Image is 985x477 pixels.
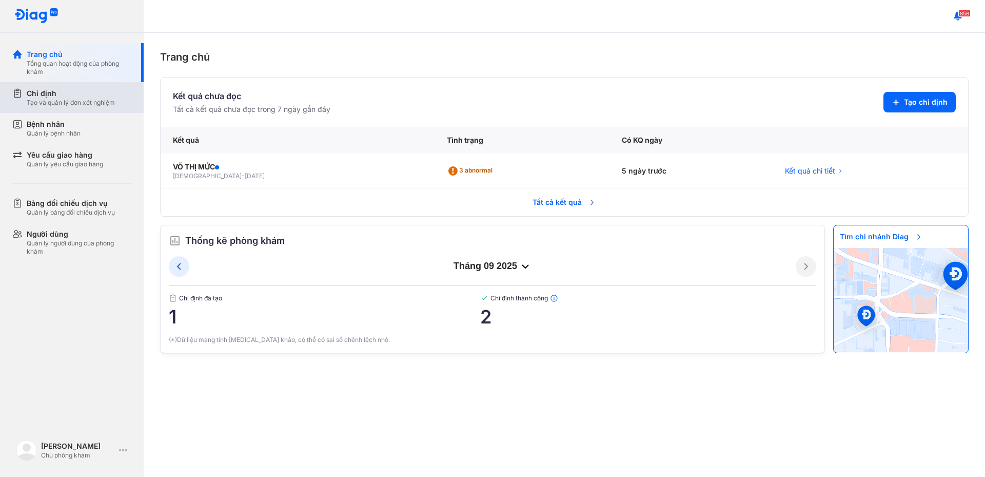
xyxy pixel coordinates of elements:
[27,119,81,129] div: Bệnh nhân
[27,99,115,107] div: Tạo và quản lý đơn xét nghiệm
[883,92,956,112] button: Tạo chỉ định
[27,239,131,256] div: Quản lý người dùng của phòng khám
[169,294,480,302] span: Chỉ định đã tạo
[480,294,816,302] span: Chỉ định thành công
[16,440,37,461] img: logo
[785,166,835,176] span: Kết quả chi tiết
[480,294,488,302] img: checked-green.01cc79e0.svg
[14,8,58,24] img: logo
[173,162,422,172] div: VÕ THỊ MỨC
[27,60,131,76] div: Tổng quan hoạt động của phòng khám
[169,294,177,302] img: document.50c4cfd0.svg
[958,10,971,17] span: 858
[173,172,242,180] span: [DEMOGRAPHIC_DATA]
[41,441,115,451] div: [PERSON_NAME]
[27,49,131,60] div: Trang chủ
[27,129,81,138] div: Quản lý bệnh nhân
[160,49,969,65] div: Trang chủ
[609,154,773,189] div: 5 ngày trước
[242,172,245,180] span: -
[173,90,330,102] div: Kết quả chưa đọc
[27,160,103,168] div: Quản lý yêu cầu giao hàng
[245,172,265,180] span: [DATE]
[550,294,558,302] img: info.7e716105.svg
[27,88,115,99] div: Chỉ định
[27,198,115,208] div: Bảng đối chiếu dịch vụ
[480,307,816,327] span: 2
[435,127,609,154] div: Tình trạng
[173,104,330,115] div: Tất cả kết quả chưa đọc trong 7 ngày gần đây
[169,335,816,345] div: (*)Dữ liệu mang tính [MEDICAL_DATA] khảo, có thể có sai số chênh lệch nhỏ.
[27,229,131,239] div: Người dùng
[904,97,948,107] span: Tạo chỉ định
[169,307,480,327] span: 1
[526,191,602,214] span: Tất cả kết quả
[169,235,181,247] img: order.5a6da16c.svg
[185,234,285,248] span: Thống kê phòng khám
[189,260,796,273] div: tháng 09 2025
[609,127,773,154] div: Có KQ ngày
[27,208,115,217] div: Quản lý bảng đối chiếu dịch vụ
[447,163,497,179] div: 3 abnormal
[41,451,115,460] div: Chủ phòng khám
[834,225,929,248] span: Tìm chi nhánh Diag
[27,150,103,160] div: Yêu cầu giao hàng
[161,127,435,154] div: Kết quả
